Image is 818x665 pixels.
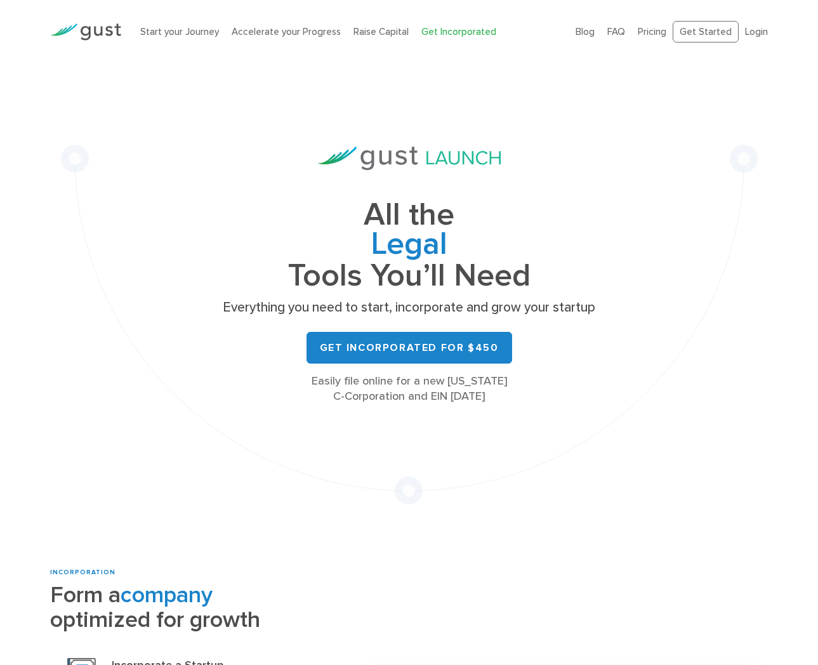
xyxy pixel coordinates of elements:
a: Accelerate your Progress [232,26,341,37]
div: INCORPORATION [50,568,338,577]
p: Everything you need to start, incorporate and grow your startup [219,299,600,317]
img: Gust Logo [50,23,121,41]
div: Easily file online for a new [US_STATE] C-Corporation and EIN [DATE] [219,374,600,404]
a: Get Started [673,21,739,43]
a: Pricing [638,26,666,37]
a: Login [745,26,768,37]
a: Start your Journey [140,26,219,37]
span: company [121,581,213,609]
a: FAQ [607,26,625,37]
span: Legal [219,230,600,261]
img: Gust Launch Logo [318,147,501,170]
a: Raise Capital [353,26,409,37]
h1: All the Tools You’ll Need [219,201,600,290]
a: Get Incorporated [421,26,496,37]
h2: Form a optimized for growth [50,583,338,632]
a: Blog [576,26,595,37]
a: Get Incorporated for $450 [307,332,512,364]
